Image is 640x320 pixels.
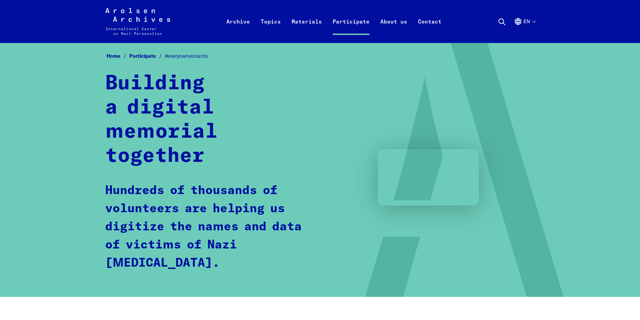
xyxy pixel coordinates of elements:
a: Contact [413,16,447,43]
a: Participate [327,16,375,43]
nav: Breadcrumb [105,51,535,61]
a: Materials [286,16,327,43]
p: Hundreds of thousands of volunteers are helping us digitize the names and data of victims of Nazi... [105,182,308,272]
a: About us [375,16,413,43]
a: Participate [129,53,165,59]
h1: Building a digital memorial together [105,72,308,168]
a: Home [106,53,129,59]
a: Topics [255,16,286,43]
button: English, language selection [514,17,535,42]
span: #everynamecounts [165,53,208,59]
a: Archive [221,16,255,43]
nav: Primary [221,8,447,35]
